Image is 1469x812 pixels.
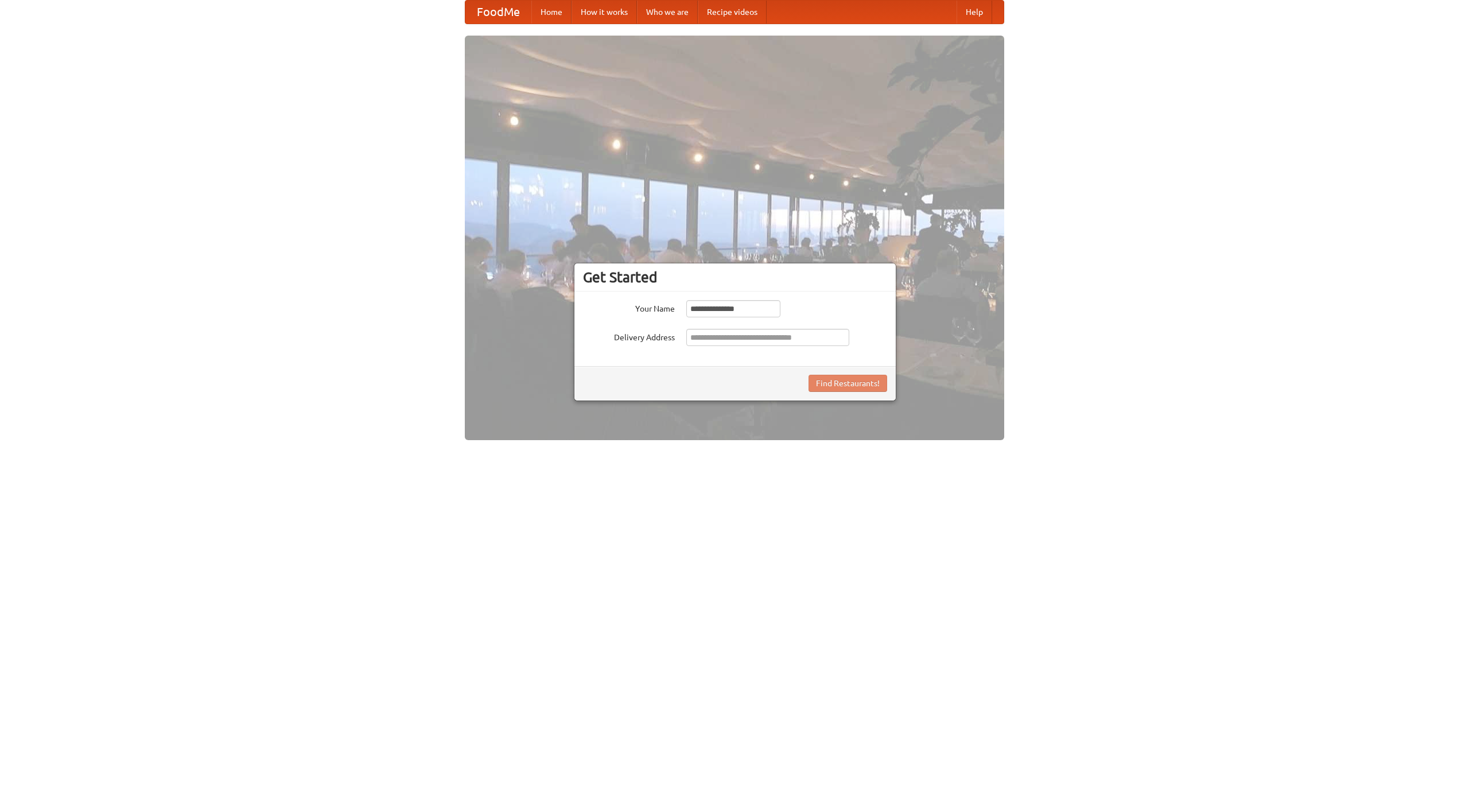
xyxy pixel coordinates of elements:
a: FoodMe [465,1,531,24]
a: Who we are [637,1,698,24]
a: Home [531,1,572,24]
a: Recipe videos [698,1,767,24]
a: How it works [572,1,637,24]
h3: Get Started [583,269,887,286]
label: Your Name [583,300,675,314]
label: Delivery Address [583,329,675,343]
a: Help [957,1,992,24]
button: Find Restaurants! [809,375,887,392]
